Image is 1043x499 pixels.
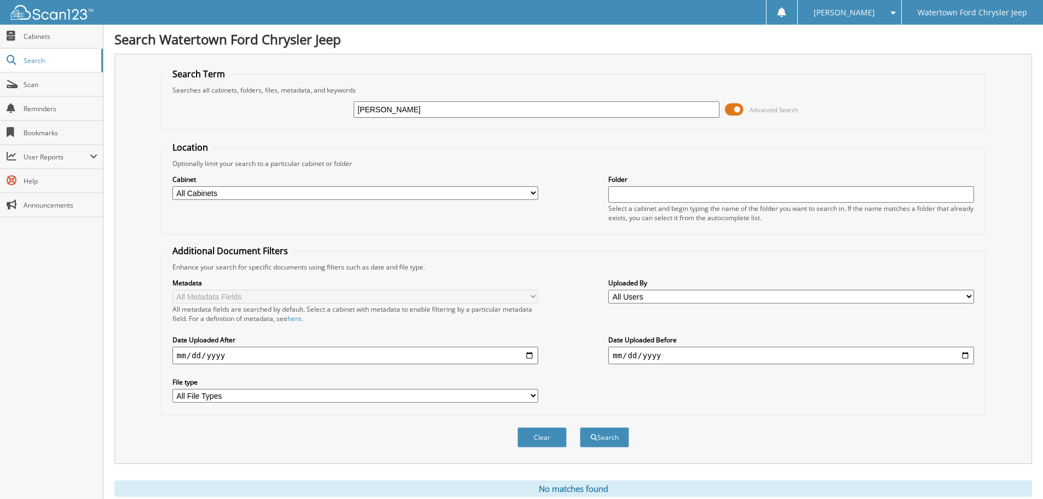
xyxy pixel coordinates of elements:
[167,85,979,95] div: Searches all cabinets, folders, files, metadata, and keywords
[608,335,974,345] label: Date Uploaded Before
[172,305,538,323] div: All metadata fields are searched by default. Select a cabinet with metadata to enable filtering b...
[172,278,538,288] label: Metadata
[167,68,231,80] legend: Search Term
[608,204,974,222] div: Select a cabinet and begin typing the name of the folder you want to search in. If the name match...
[24,80,97,89] span: Scan
[24,32,97,41] span: Cabinets
[287,314,302,323] a: here
[24,128,97,137] span: Bookmarks
[814,9,875,16] span: [PERSON_NAME]
[172,335,538,345] label: Date Uploaded After
[24,104,97,113] span: Reminders
[580,427,629,448] button: Search
[172,347,538,364] input: start
[172,175,538,184] label: Cabinet
[24,56,96,65] span: Search
[114,480,1032,497] div: No matches found
[918,9,1027,16] span: Watertown Ford Chrysler Jeep
[167,245,293,257] legend: Additional Document Filters
[517,427,567,448] button: Clear
[11,5,93,20] img: scan123-logo-white.svg
[167,141,214,153] legend: Location
[167,262,979,272] div: Enhance your search for specific documents using filters such as date and file type.
[24,200,97,210] span: Announcements
[114,30,1032,48] h1: Search Watertown Ford Chrysler Jeep
[24,176,97,186] span: Help
[167,159,979,168] div: Optionally limit your search to a particular cabinet or folder
[608,347,974,364] input: end
[608,175,974,184] label: Folder
[750,106,798,114] span: Advanced Search
[24,152,90,162] span: User Reports
[608,278,974,288] label: Uploaded By
[172,377,538,387] label: File type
